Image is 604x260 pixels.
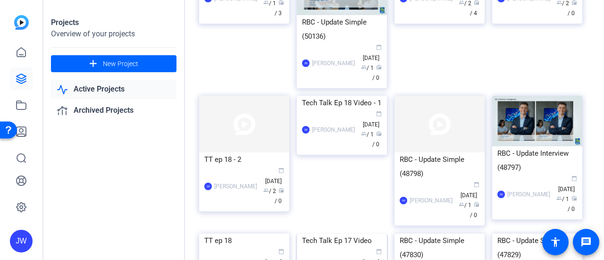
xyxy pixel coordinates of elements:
[423,201,593,249] iframe: Drift Widget Chat Controller
[361,131,374,138] span: / 1
[275,188,284,204] span: / 0
[556,195,562,201] span: group
[302,96,382,110] div: Tech Talk Ep 18 Video - 1
[410,196,453,205] div: [PERSON_NAME]
[400,152,479,181] div: RBC - Update Simple (48798)
[302,234,382,248] div: Tech Talk Ep 17 Video
[376,44,382,50] span: calendar_today
[474,182,479,187] span: calendar_today
[302,59,310,67] div: JW
[51,28,176,40] div: Overview of your projects
[302,126,310,134] div: JW
[376,249,382,254] span: calendar_today
[497,191,505,198] div: JW
[363,45,382,61] span: [DATE]
[263,188,276,194] span: / 2
[568,196,577,212] span: / 0
[51,55,176,72] button: New Project
[372,131,382,148] span: / 0
[51,17,176,28] div: Projects
[312,125,355,134] div: [PERSON_NAME]
[103,59,138,69] span: New Project
[278,168,284,173] span: calendar_today
[51,80,176,99] a: Active Projects
[497,146,577,175] div: RBC - Update Interview (48797)
[263,187,269,193] span: group
[361,131,367,136] span: group
[507,190,550,199] div: [PERSON_NAME]
[571,176,577,181] span: calendar_today
[204,234,284,248] div: TT ep 18
[312,59,355,68] div: [PERSON_NAME]
[376,64,382,70] span: radio
[10,230,33,252] div: JW
[278,187,284,193] span: radio
[204,152,284,167] div: TT ep 18 - 2
[302,15,382,43] div: RBC - Update Simple (50136)
[376,111,382,117] span: calendar_today
[372,65,382,81] span: / 0
[214,182,257,191] div: [PERSON_NAME]
[51,101,176,120] a: Archived Projects
[361,65,374,71] span: / 1
[14,15,29,30] img: blue-gradient.svg
[204,183,212,190] div: JW
[558,176,577,193] span: [DATE]
[556,196,569,202] span: / 1
[278,249,284,254] span: calendar_today
[571,195,577,201] span: radio
[376,131,382,136] span: radio
[400,197,407,204] div: JW
[361,64,367,70] span: group
[87,58,99,70] mat-icon: add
